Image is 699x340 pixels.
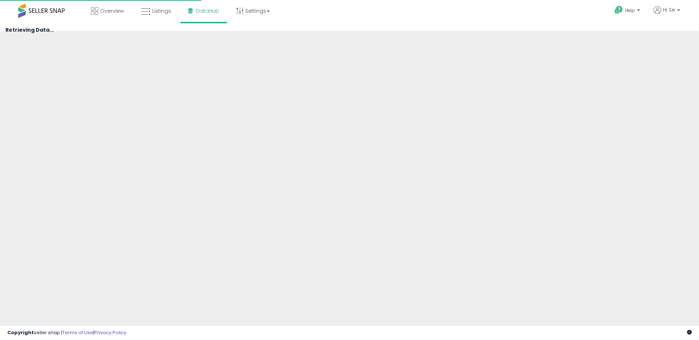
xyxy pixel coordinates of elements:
span: DataHub [196,7,219,15]
span: Help [625,7,635,13]
span: Hi Se [663,6,675,13]
a: Hi Se [653,6,680,23]
i: Get Help [614,5,623,15]
h4: Retrieving Data... [5,27,694,33]
span: Overview [100,7,124,15]
span: Listings [152,7,171,15]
